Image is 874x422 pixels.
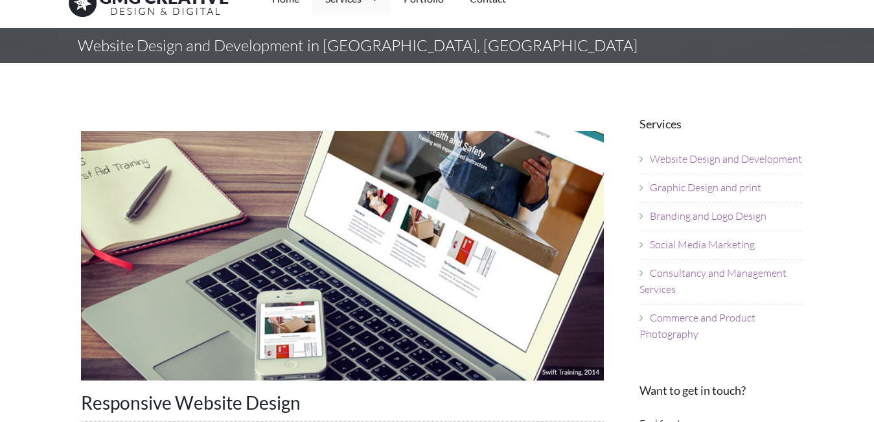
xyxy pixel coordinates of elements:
[639,118,682,130] span: Services
[81,393,604,422] h2: Responsive Website Design
[639,384,746,396] span: Want to get in touch?
[650,209,766,222] a: Branding and Logo Design
[639,266,787,296] a: Consultancy and Management Services
[650,181,761,194] a: Graphic Design and print
[650,238,755,251] a: Social Media Marketing
[81,131,604,381] img: Responsive Website Design in Minehead Somerset
[639,311,755,340] a: Commerce and Product Photography
[68,38,638,53] h1: Website Design and Development in [GEOGRAPHIC_DATA], [GEOGRAPHIC_DATA]
[650,152,802,165] a: Website Design and Development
